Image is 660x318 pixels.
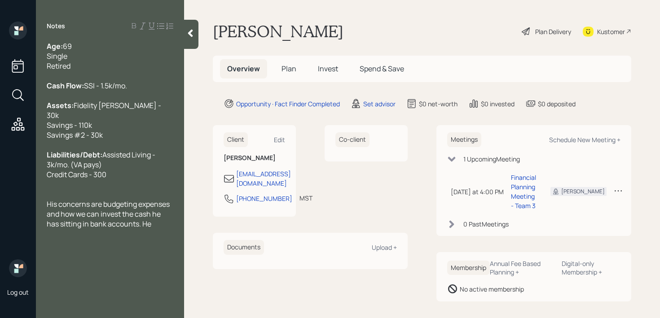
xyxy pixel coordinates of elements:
div: Log out [7,288,29,296]
label: Notes [47,22,65,30]
h6: [PERSON_NAME] [224,154,285,162]
img: retirable_logo.png [9,259,27,277]
span: Liabilities/Debt: [47,150,102,160]
div: No active membership [460,284,524,294]
div: 1 Upcoming Meeting [463,154,520,164]
h6: Membership [447,261,490,275]
span: Overview [227,64,260,74]
span: Invest [318,64,338,74]
span: Assets: [47,100,74,110]
div: Digital-only Membership + [562,259,620,276]
div: [EMAIL_ADDRESS][DOMAIN_NAME] [236,169,291,188]
div: $0 invested [481,99,515,109]
span: Assisted Living - 3k/mo. (VA pays) Credit Cards - 300 [47,150,157,179]
h6: Client [224,132,248,147]
div: $0 deposited [538,99,576,109]
span: His concerns are budgeting expenses and how we can invest the cash he has sitting in bank account... [47,199,171,229]
div: Annual Fee Based Planning + [490,259,554,276]
h1: [PERSON_NAME] [213,22,343,41]
span: Cash Flow: [47,81,84,91]
span: SSI - 1.5k/mo. [84,81,127,91]
span: 69 Single Retired [47,41,72,71]
div: Schedule New Meeting + [549,135,620,144]
div: Upload + [372,243,397,252]
span: Age: [47,41,63,51]
div: [DATE] at 4:00 PM [451,187,504,196]
div: Set advisor [363,99,396,109]
h6: Documents [224,240,264,255]
span: Spend & Save [360,64,404,74]
div: [PHONE_NUMBER] [236,194,292,203]
div: MST [299,193,312,203]
div: Financial Planning Meeting - Team 3 [511,173,536,210]
div: 0 Past Meeting s [463,219,509,229]
div: [PERSON_NAME] [561,187,605,196]
div: Kustomer [597,27,625,36]
span: Plan [282,64,296,74]
div: Plan Delivery [535,27,571,36]
div: Edit [274,135,285,144]
h6: Co-client [335,132,370,147]
h6: Meetings [447,132,481,147]
div: $0 net-worth [419,99,458,109]
span: Fidelity [PERSON_NAME] - 30k Savings - 110k Savings #2 - 30k [47,100,163,140]
div: Opportunity · Fact Finder Completed [236,99,340,109]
